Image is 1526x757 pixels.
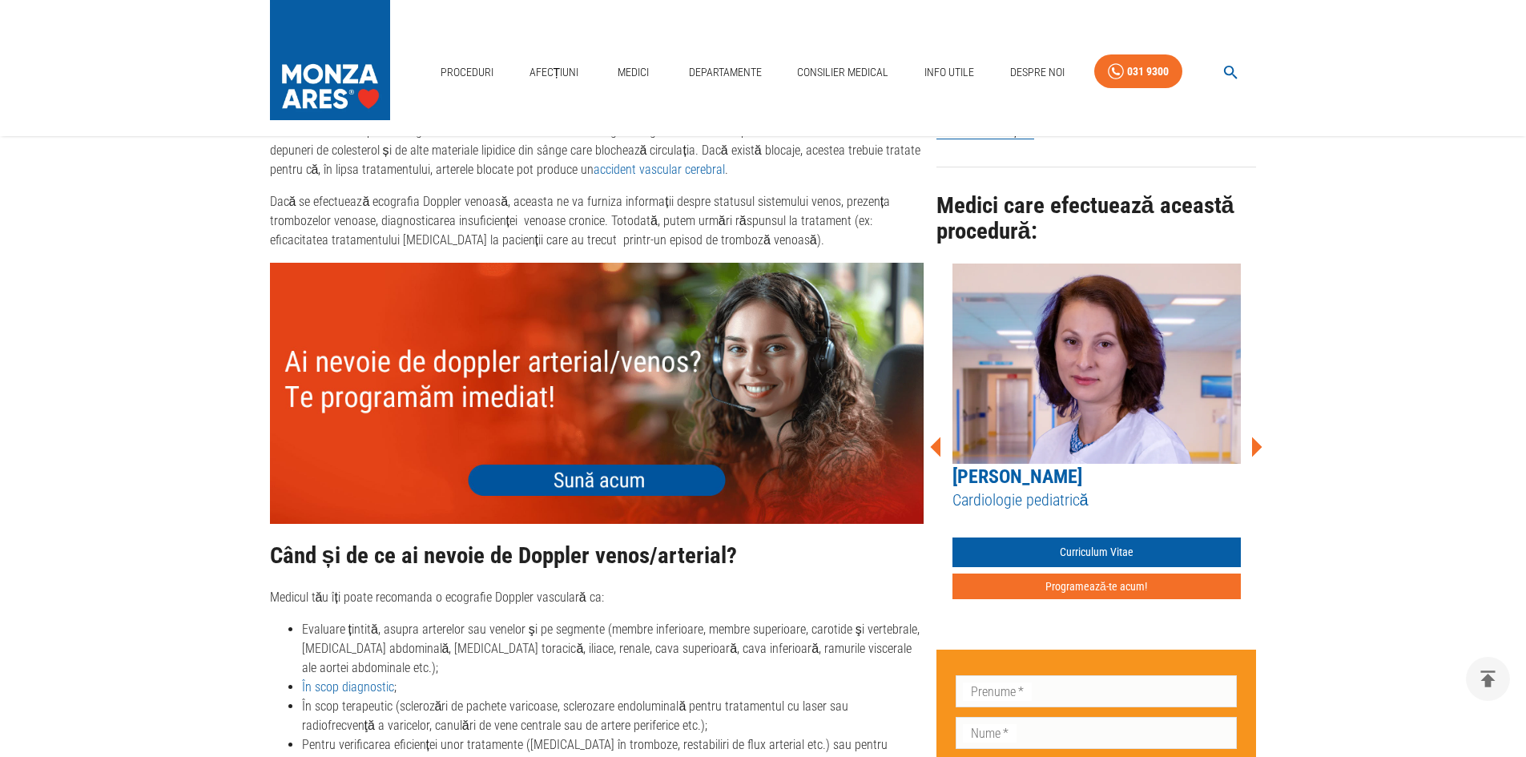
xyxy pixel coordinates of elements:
[270,543,924,569] h2: Când și de ce ai nevoie de Doppler venos/arterial?
[952,465,1082,488] a: [PERSON_NAME]
[302,697,924,735] li: În scop terapeutic (sclerozări de pachete varicoase, sclerozare endoluminală pentru tratamentul c...
[270,263,924,524] img: Ecografie doppler de artere si vene
[1094,54,1182,89] a: 031 9300
[523,56,586,89] a: Afecțiuni
[1004,56,1071,89] a: Despre Noi
[952,264,1241,464] img: Dr. Cătălina Riebel
[952,538,1241,567] a: Curriculum Vitae
[270,588,924,607] p: Medicul tău îți poate recomanda o ecografie Doppler vasculară ca:
[952,489,1241,511] h5: Cardiologie pediatrică
[302,678,924,697] li: ;
[1466,657,1510,701] button: delete
[302,620,924,678] li: Evaluare țintită, asupra arterelor sau venelor şi pe segmente (membre inferioare, membre superioa...
[918,56,980,89] a: Info Utile
[791,56,895,89] a: Consilier Medical
[434,56,500,89] a: Proceduri
[682,56,768,89] a: Departamente
[302,679,394,695] a: În scop diagnostic
[270,192,924,250] p: Dacă se efectuează ecografia Doppler venoasă, aceasta ne va furniza informații despre statusul si...
[594,162,725,177] a: accident vascular cerebral
[1127,62,1169,82] div: 031 9300
[936,193,1257,244] h2: Medici care efectuează această procedură:
[608,56,659,89] a: Medici
[952,574,1241,600] button: Programează-te acum!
